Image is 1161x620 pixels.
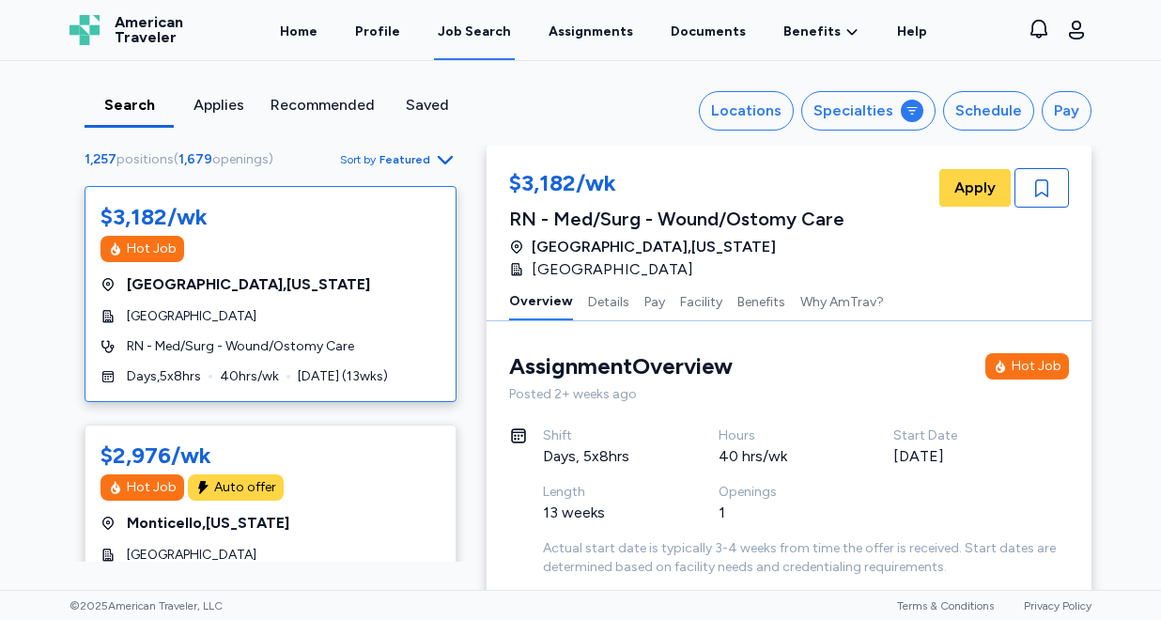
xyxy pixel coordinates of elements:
button: Specialties [801,91,936,131]
div: $3,182/wk [509,168,844,202]
div: 40 hrs/wk [719,445,849,468]
div: Auto offer [214,478,276,497]
a: Privacy Policy [1024,599,1091,612]
div: Start Date [893,426,1024,445]
div: Actual start date is typically 3-4 weeks from time the offer is received. Start dates are determi... [543,539,1069,577]
span: [GEOGRAPHIC_DATA] [532,258,693,281]
div: Specialties [813,100,893,122]
div: 13 weeks [543,502,673,524]
div: Length [543,483,673,502]
div: Assignment Overview [509,351,733,381]
span: 40 hrs/wk [220,367,279,386]
div: $2,976/wk [101,441,211,471]
button: Pay [1042,91,1091,131]
button: Schedule [943,91,1034,131]
div: [DATE] [893,445,1024,468]
span: [GEOGRAPHIC_DATA] [127,307,256,326]
div: RN - Med/Surg - Wound/Ostomy Care [509,206,844,232]
div: Search [92,94,166,116]
span: Apply [954,177,996,199]
span: Days , 5 x 8 hrs [127,367,201,386]
span: Benefits [783,23,841,41]
button: Sort byFeatured [340,148,457,171]
div: Hot Job [1012,357,1061,376]
span: [GEOGRAPHIC_DATA] , [US_STATE] [532,236,776,258]
div: Openings [719,483,849,502]
div: Hot Job [127,478,177,497]
div: Hours [719,426,849,445]
div: Shift [543,426,673,445]
span: 1,679 [178,151,212,167]
div: Days, 5x8hrs [543,445,673,468]
button: Locations [699,91,794,131]
div: Saved [390,94,464,116]
span: American Traveler [115,15,183,45]
div: Applies [181,94,255,116]
div: Pay [1054,100,1079,122]
div: Recommended [271,94,375,116]
button: Why AmTrav? [800,281,884,320]
span: RN - Med/Surg - Wound/Ostomy Care [127,337,354,356]
div: 1 [719,502,849,524]
div: Job Search [438,23,511,41]
div: Hot Job [127,240,177,258]
span: [GEOGRAPHIC_DATA] [127,546,256,565]
span: Monticello , [US_STATE] [127,512,289,535]
div: $3,182/wk [101,202,208,232]
span: Sort by [340,152,376,167]
button: Pay [644,281,665,320]
span: [GEOGRAPHIC_DATA] , [US_STATE] [127,273,370,296]
span: [DATE] ( 13 wks) [298,367,388,386]
span: openings [212,151,269,167]
button: Apply [939,169,1011,207]
div: Locations [711,100,782,122]
a: Benefits [783,23,859,41]
div: ( ) [85,150,281,169]
span: 1,257 [85,151,116,167]
button: Benefits [737,281,785,320]
span: positions [116,151,174,167]
img: Logo [70,15,100,45]
button: Details [588,281,629,320]
button: Facility [680,281,722,320]
span: © 2025 American Traveler, LLC [70,598,223,613]
span: Featured [379,152,430,167]
a: Terms & Conditions [897,599,994,612]
a: Job Search [434,2,515,60]
div: Posted 2+ weeks ago [509,385,1069,404]
div: Schedule [955,100,1022,122]
button: Overview [509,281,573,320]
